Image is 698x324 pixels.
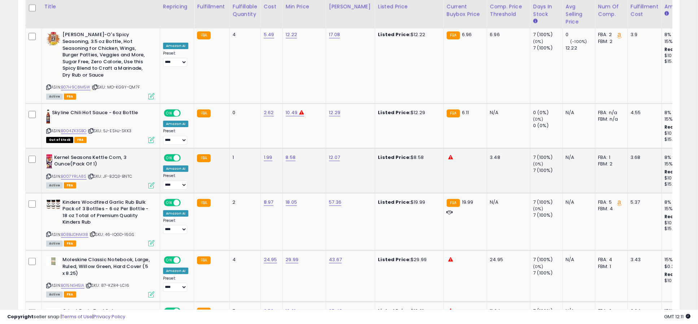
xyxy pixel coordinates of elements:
[165,199,174,206] span: ON
[598,256,622,263] div: FBA: 4
[447,3,484,18] div: Current Buybox Price
[61,128,87,134] a: B004ZK3SBO
[61,282,84,289] a: B015NG451A
[90,232,134,237] span: | SKU: 46-IQGD-16GS
[598,154,622,161] div: FBA: 1
[329,256,342,263] a: 43.67
[378,31,411,38] b: Listed Price:
[62,199,150,228] b: Kinders Woodfired Garlic Rub Bulk Pack of 3 Bottles - 6 oz Per Bottle - 18 oz Total of Premium Qu...
[566,199,590,206] div: N/A
[163,276,188,292] div: Preset:
[566,45,595,51] div: 12.22
[264,256,277,263] a: 24.95
[286,154,296,161] a: 8.58
[46,182,63,189] span: All listings currently available for purchase on Amazon
[533,206,544,212] small: (0%)
[378,199,411,206] b: Listed Price:
[533,161,544,167] small: (0%)
[462,31,472,38] span: 6.96
[7,314,125,320] div: seller snap | |
[378,3,441,10] div: Listed Price
[61,84,91,90] a: B07H9C8M5W
[533,256,563,263] div: 7 (100%)
[631,3,659,18] div: Fulfillment Cost
[329,3,372,10] div: [PERSON_NAME]
[197,31,210,39] small: FBA
[598,199,622,206] div: FBA: 5
[533,199,563,206] div: 7 (100%)
[378,154,411,161] b: Listed Price:
[197,199,210,207] small: FBA
[378,199,438,206] div: $19.99
[163,3,191,10] div: Repricing
[533,3,560,18] div: Days In Stock
[233,3,258,18] div: Fulfillable Quantity
[197,109,210,117] small: FBA
[163,268,188,274] div: Amazon AI
[46,199,61,209] img: 51MTpzOgGDL._SL40_.jpg
[64,241,76,247] span: FBA
[93,313,125,320] a: Privacy Policy
[46,154,154,188] div: ASIN:
[64,182,76,189] span: FBA
[7,313,34,320] strong: Copyright
[598,38,622,45] div: FBM: 2
[264,3,280,10] div: Cost
[533,39,544,44] small: (0%)
[664,313,691,320] span: 2025-08-10 12:11 GMT
[533,212,563,219] div: 7 (100%)
[631,31,656,38] div: 3.9
[566,256,590,263] div: N/A
[598,31,622,38] div: FBA: 2
[533,31,563,38] div: 7 (100%)
[462,109,469,116] span: 6.11
[378,31,438,38] div: $12.22
[180,199,191,206] span: OFF
[46,291,63,298] span: All listings currently available for purchase on Amazon
[329,31,340,38] a: 17.08
[631,199,656,206] div: 5.37
[631,109,656,116] div: 4.55
[233,256,255,263] div: 4
[631,256,656,263] div: 3.43
[286,256,299,263] a: 29.99
[533,167,563,174] div: 7 (100%)
[46,94,63,100] span: All listings currently available for purchase on Amazon
[378,256,438,263] div: $29.99
[566,31,595,38] div: 0
[378,109,438,116] div: $12.29
[61,232,88,238] a: B08BJDNM38
[46,31,154,99] div: ASIN:
[74,137,87,143] span: FBA
[197,154,210,162] small: FBA
[378,256,411,263] b: Listed Price:
[598,263,622,270] div: FBM: 1
[378,109,411,116] b: Listed Price:
[566,109,590,116] div: N/A
[163,121,188,127] div: Amazon AI
[490,154,525,161] div: 3.48
[447,109,460,117] small: FBA
[233,109,255,116] div: 0
[264,154,272,161] a: 1.99
[92,84,140,90] span: | SKU: MO-KG9Y-QM7F
[46,199,154,246] div: ASIN:
[598,116,622,122] div: FBM: n/a
[86,282,129,288] span: | SKU: 87-KZR4-LCI6
[233,31,255,38] div: 4
[533,270,563,276] div: 7 (100%)
[598,3,625,18] div: Num of Comp.
[46,256,154,297] div: ASIN:
[46,256,61,266] img: 31CM9gRrZVL._SL40_.jpg
[46,31,61,46] img: 514P7emiSDL._SL40_.jpg
[533,122,563,129] div: 0 (0%)
[533,109,563,116] div: 0 (0%)
[329,109,341,116] a: 12.29
[180,155,191,161] span: OFF
[490,109,525,116] div: N/A
[533,264,544,269] small: (0%)
[286,199,297,206] a: 18.05
[46,154,52,169] img: 41QcRHmdccL._SL40_.jpg
[233,199,255,206] div: 2
[286,3,323,10] div: Min Price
